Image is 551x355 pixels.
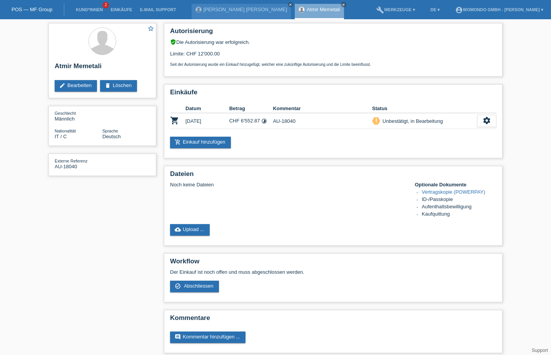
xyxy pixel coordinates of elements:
[273,113,372,129] td: AU-18040
[170,62,496,67] p: Seit der Autorisierung wurde ein Einkauf hinzugefügt, welcher eine zukünftige Autorisierung und d...
[175,283,181,289] i: check_circle_outline
[170,27,496,39] h2: Autorisierung
[102,134,121,139] span: Deutsch
[105,82,111,89] i: delete
[103,2,109,8] span: 2
[170,39,496,45] div: Die Autorisierung war erfolgreich.
[170,89,496,100] h2: Einkäufe
[55,129,76,133] span: Nationalität
[532,348,548,353] a: Support
[170,45,496,67] div: Limite: CHF 12'000.00
[376,6,384,14] i: build
[72,7,107,12] a: Kund*innen
[422,204,496,211] li: Aufenthaltsbewilligung
[422,211,496,218] li: Kaufquittung
[102,129,118,133] span: Sprache
[55,158,102,169] div: AU-18040
[136,7,180,12] a: E-Mail Support
[288,2,293,7] a: close
[147,25,154,33] a: star_border
[55,111,76,116] span: Geschlecht
[170,224,210,236] a: cloud_uploadUpload ...
[175,226,181,233] i: cloud_upload
[170,314,496,326] h2: Kommentare
[372,7,419,12] a: buildWerkzeuge ▾
[422,189,485,195] a: Vertragskopie (POWERPAY)
[170,137,231,148] a: add_shopping_cartEinkauf hinzufügen
[483,116,491,125] i: settings
[273,104,372,113] th: Kommentar
[204,7,287,12] a: [PERSON_NAME] [PERSON_NAME]
[451,7,547,12] a: account_circlewomondo GmbH - [PERSON_NAME] ▾
[229,104,273,113] th: Betrag
[170,332,245,343] a: commentKommentar hinzufügen ...
[55,62,150,74] h2: Atmir Memetali
[289,3,292,7] i: close
[455,6,463,14] i: account_circle
[372,104,477,113] th: Status
[170,170,496,182] h2: Dateien
[374,118,379,123] i: priority_high
[170,269,496,275] p: Der Einkauf ist noch offen und muss abgeschlossen werden.
[261,118,267,124] i: Fixe Raten (36 Raten)
[184,283,214,289] span: Abschliessen
[229,113,273,129] td: CHF 6'552.87
[415,182,496,188] h4: Optionale Dokumente
[427,7,444,12] a: DE ▾
[59,82,65,89] i: edit
[175,139,181,145] i: add_shopping_cart
[55,110,102,122] div: Männlich
[170,258,496,269] h2: Workflow
[170,116,179,125] i: POSP00027999
[185,113,229,129] td: [DATE]
[170,182,405,188] div: Noch keine Dateien
[380,117,443,125] div: Unbestätigt, in Bearbeitung
[107,7,136,12] a: Einkäufe
[170,281,219,292] a: check_circle_outline Abschliessen
[147,25,154,32] i: star_border
[55,80,97,92] a: editBearbeiten
[12,7,52,12] a: POS — MF Group
[307,7,340,12] a: Atmir Memetali
[341,2,346,7] a: close
[55,134,67,139] span: Italien / C / 01.03.2015
[175,334,181,340] i: comment
[422,196,496,204] li: ID-/Passkopie
[185,104,229,113] th: Datum
[170,39,176,45] i: verified_user
[342,3,346,7] i: close
[100,80,137,92] a: deleteLöschen
[55,159,88,163] span: Externe Referenz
